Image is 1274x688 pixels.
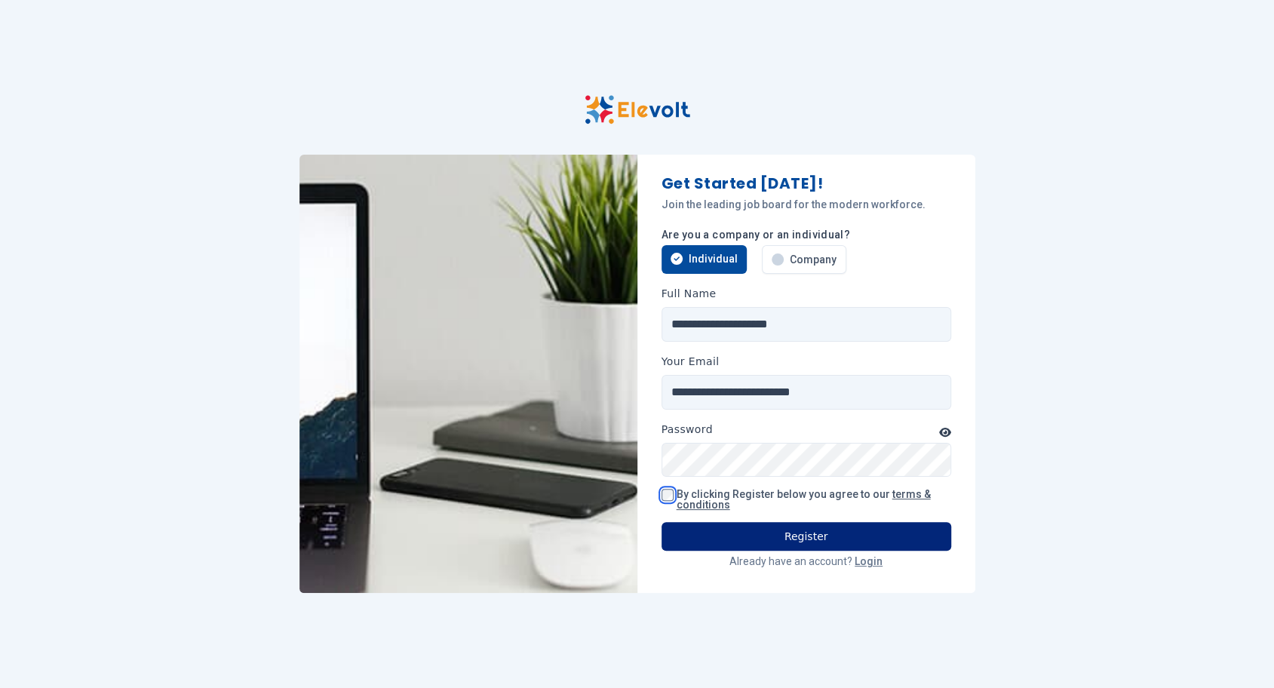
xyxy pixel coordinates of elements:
iframe: Chat Widget [1199,616,1274,688]
label: Full Name [662,286,717,301]
img: Elevolt [585,95,690,124]
label: Your Email [662,354,720,369]
a: terms & conditions [677,488,931,511]
img: image [299,155,637,593]
p: Join the leading job board for the modern workforce. [662,197,951,212]
label: Password [662,422,713,437]
button: Register [662,522,951,551]
a: Login [855,555,883,567]
p: Are you a company or an individual? [662,227,951,242]
p: Already have an account? [662,554,951,569]
input: By clicking Register below you agree to our terms & conditions [662,489,674,501]
h1: Get Started [DATE]! [662,173,951,194]
span: Individual [689,251,738,266]
span: By clicking Register below you agree to our [677,488,931,511]
span: Company [790,252,837,267]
